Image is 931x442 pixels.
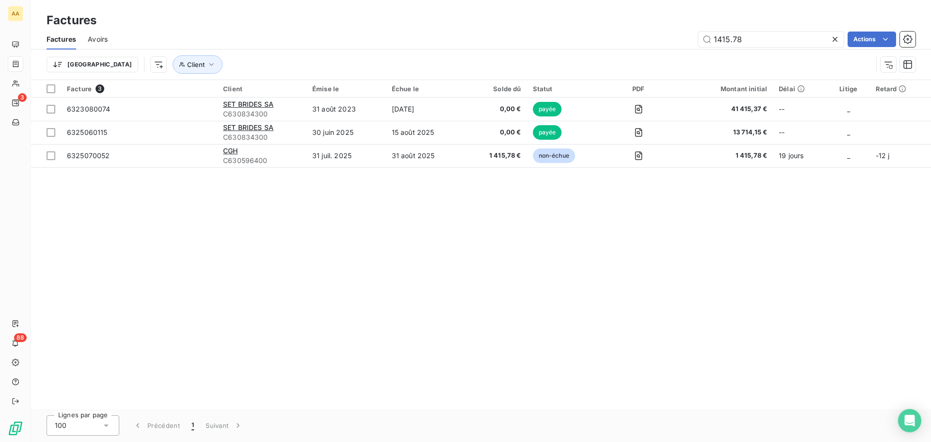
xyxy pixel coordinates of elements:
span: 1 415,78 € [470,151,521,161]
span: CGH [223,147,238,155]
div: AA [8,6,23,21]
div: Montant initial [678,85,767,93]
div: Solde dû [470,85,521,93]
button: Client [173,55,223,74]
span: 41 415,37 € [678,104,767,114]
span: C630596400 [223,156,301,165]
div: Délai [779,85,821,93]
div: PDF [610,85,667,93]
span: 13 714,15 € [678,128,767,137]
td: 31 juil. 2025 [306,144,386,167]
td: 31 août 2023 [306,98,386,121]
td: -- [773,98,827,121]
div: Open Intercom Messenger [898,409,921,432]
td: 31 août 2025 [386,144,465,167]
div: Émise le [312,85,380,93]
span: 0,00 € [470,104,521,114]
span: _ [847,128,850,136]
span: 6323080074 [67,105,111,113]
button: [GEOGRAPHIC_DATA] [47,57,138,72]
button: Actions [848,32,896,47]
div: Statut [533,85,599,93]
span: C630834300 [223,132,301,142]
input: Rechercher [698,32,844,47]
span: 3 [18,93,27,102]
td: [DATE] [386,98,465,121]
span: _ [847,151,850,160]
span: _ [847,105,850,113]
td: 30 juin 2025 [306,121,386,144]
span: non-échue [533,148,575,163]
button: Suivant [200,415,249,436]
button: Précédent [127,415,186,436]
td: -- [773,121,827,144]
span: -12 j [876,151,890,160]
button: 1 [186,415,200,436]
div: Client [223,85,301,93]
span: Client [187,61,205,68]
span: Avoirs [88,34,108,44]
div: Litige [833,85,864,93]
span: 3 [96,84,104,93]
span: Factures [47,34,76,44]
a: 3 [8,95,23,111]
span: SET BRIDES SA [223,123,273,131]
div: Échue le [392,85,459,93]
img: Logo LeanPay [8,421,23,436]
span: 6325070052 [67,151,110,160]
span: 100 [55,421,66,430]
td: 19 jours [773,144,827,167]
span: 6325060115 [67,128,108,136]
span: 88 [14,333,27,342]
span: 0,00 € [470,128,521,137]
h3: Factures [47,12,96,29]
span: Facture [67,85,92,93]
span: 1 415,78 € [678,151,767,161]
td: 15 août 2025 [386,121,465,144]
span: payée [533,125,562,140]
span: 1 [192,421,194,430]
span: C630834300 [223,109,301,119]
span: SET BRIDES SA [223,100,273,108]
div: Retard [876,85,925,93]
span: payée [533,102,562,116]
